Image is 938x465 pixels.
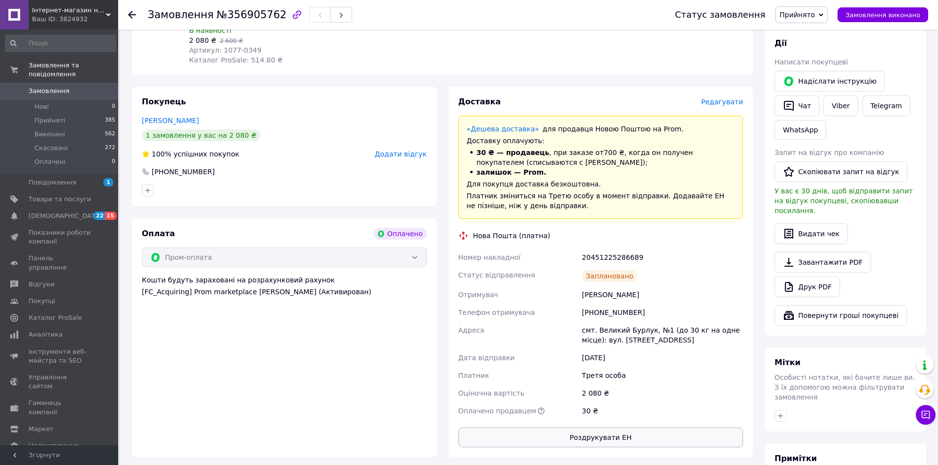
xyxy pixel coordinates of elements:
span: [DEMOGRAPHIC_DATA] [29,212,101,220]
a: Viber [823,95,858,116]
span: 272 [105,144,115,153]
div: 1 замовлення у вас на 2 080 ₴ [142,129,260,141]
span: Налаштування [29,441,79,450]
span: Маркет [29,425,54,434]
span: Інтернет-магазин наручних годинників Time-Step [32,6,106,15]
div: [PERSON_NAME] [580,286,745,304]
span: Інструменти веб-майстра та SEO [29,347,91,365]
span: 100% [152,150,171,158]
button: Чат з покупцем [916,405,936,425]
span: В наявності [189,27,231,34]
button: Чат [775,95,819,116]
span: Мітки [775,358,801,367]
a: Telegram [862,95,910,116]
span: Оціночна вартість [458,389,524,397]
div: Доставку оплачують: [467,136,735,146]
span: Повідомлення [29,178,76,187]
div: Нова Пошта (платна) [471,231,553,241]
span: Номер накладної [458,253,521,261]
span: Оплата [142,229,175,238]
span: 2 600 ₴ [220,37,243,44]
input: Пошук [5,34,116,52]
span: Нові [34,102,49,111]
button: Скопіювати запит на відгук [775,161,907,182]
span: 0 [112,102,115,111]
span: Виконані [34,130,65,139]
span: 15 [105,212,116,220]
div: Ваш ID: 3824932 [32,15,118,24]
li: , при заказе от 700 ₴ , когда он получен покупателем (списываются с [PERSON_NAME]); [467,148,735,167]
span: Замовлення [29,87,69,95]
button: Роздрукувати ЕН [458,428,744,447]
div: Кошти будуть зараховані на розрахунковий рахунок [142,275,427,297]
span: 2 080 ₴ [189,36,216,44]
span: Відгуки [29,280,54,289]
div: Для покупця доставка безкоштовна. [467,179,735,189]
span: Особисті нотатки, які бачите лише ви. З їх допомогою можна фільтрувати замовлення [775,373,915,401]
span: Оплачено продавцем [458,407,537,415]
span: залишок — Prom. [477,168,547,176]
span: Адреса [458,326,485,334]
div: для продавця Новою Поштою на Prom. [467,124,735,134]
button: Видати чек [775,223,848,244]
div: Платник зміниться на Третю особу в момент відправки. Додавайте ЕН не пізніше, ніж у день відправки. [467,191,735,211]
span: Покупці [29,297,55,306]
span: Примітки [775,454,817,463]
button: Замовлення виконано [838,7,928,22]
span: У вас є 30 днів, щоб відправити запит на відгук покупцеві, скопіювавши посилання. [775,187,913,215]
a: [PERSON_NAME] [142,117,199,124]
span: Панель управління [29,254,91,272]
span: Отримувач [458,291,498,299]
span: Статус відправлення [458,271,535,279]
span: Замовлення та повідомлення [29,61,118,79]
span: Телефон отримувача [458,309,535,316]
span: Прийняті [34,116,65,125]
span: 562 [105,130,115,139]
div: [DATE] [580,349,745,367]
div: [PHONE_NUMBER] [580,304,745,321]
a: Друк PDF [775,277,840,297]
span: Артикул: 1077-0349 [189,46,261,54]
span: Замовлення виконано [845,11,920,19]
span: Платник [458,372,489,379]
span: Покупець [142,97,186,106]
span: Каталог ProSale: 514.80 ₴ [189,56,283,64]
span: Каталог ProSale [29,313,82,322]
button: Повернути гроші покупцеві [775,305,907,326]
a: «Дешева доставка» [467,125,539,133]
div: [FC_Acquiring] Prom marketplace [PERSON_NAME] (Активирован) [142,287,427,297]
div: 30 ₴ [580,402,745,420]
div: Повернутися назад [128,10,136,20]
span: Прийнято [779,11,815,19]
span: Доставка [458,97,501,106]
div: успішних покупок [142,149,239,159]
button: Надіслати інструкцію [775,71,885,92]
span: 0 [112,157,115,166]
div: 20451225286689 [580,248,745,266]
span: №356905762 [217,9,287,21]
div: Заплановано [582,270,638,282]
span: Замовлення [148,9,214,21]
div: Третя особа [580,367,745,384]
span: Аналітика [29,330,63,339]
span: Гаманець компанії [29,399,91,416]
div: смт. Великий Бурлук, №1 (до 30 кг на одне місце): вул. [STREET_ADDRESS] [580,321,745,349]
span: Дії [775,38,787,48]
a: WhatsApp [775,120,826,140]
span: Дата відправки [458,354,515,362]
span: Управління сайтом [29,373,91,391]
span: Запит на відгук про компанію [775,149,884,156]
a: Завантажити PDF [775,252,871,273]
span: Написати покупцеві [775,58,848,66]
span: Товари та послуги [29,195,91,204]
span: Скасовані [34,144,68,153]
span: 385 [105,116,115,125]
span: 1 [103,178,113,186]
span: Показники роботи компанії [29,228,91,246]
span: Редагувати [701,98,743,106]
div: Оплачено [373,228,426,240]
span: 30 ₴ — продавець [477,149,550,156]
div: Статус замовлення [675,10,766,20]
div: 2 080 ₴ [580,384,745,402]
span: 22 [94,212,105,220]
